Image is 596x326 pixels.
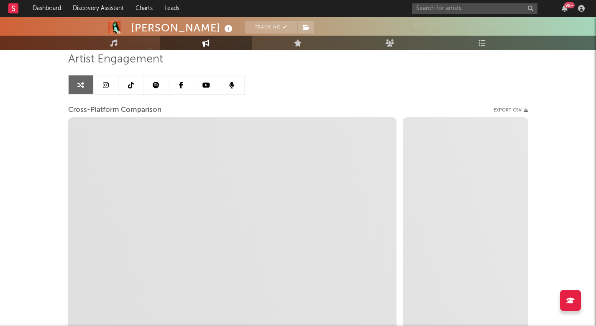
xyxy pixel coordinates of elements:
[413,34,442,40] span: 41,300
[68,54,163,65] span: Artist Engagement
[245,21,297,34] button: Tracking
[471,23,499,28] span: 12,010
[471,34,491,40] span: 362
[225,49,240,59] button: Edit
[68,105,161,115] span: Cross-Platform Comparison
[131,21,235,35] div: [PERSON_NAME]
[564,2,575,8] div: 99 +
[494,108,528,113] button: Export CSV
[412,3,537,14] input: Search for artists
[562,5,568,12] button: 99+
[413,23,439,28] span: 5,398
